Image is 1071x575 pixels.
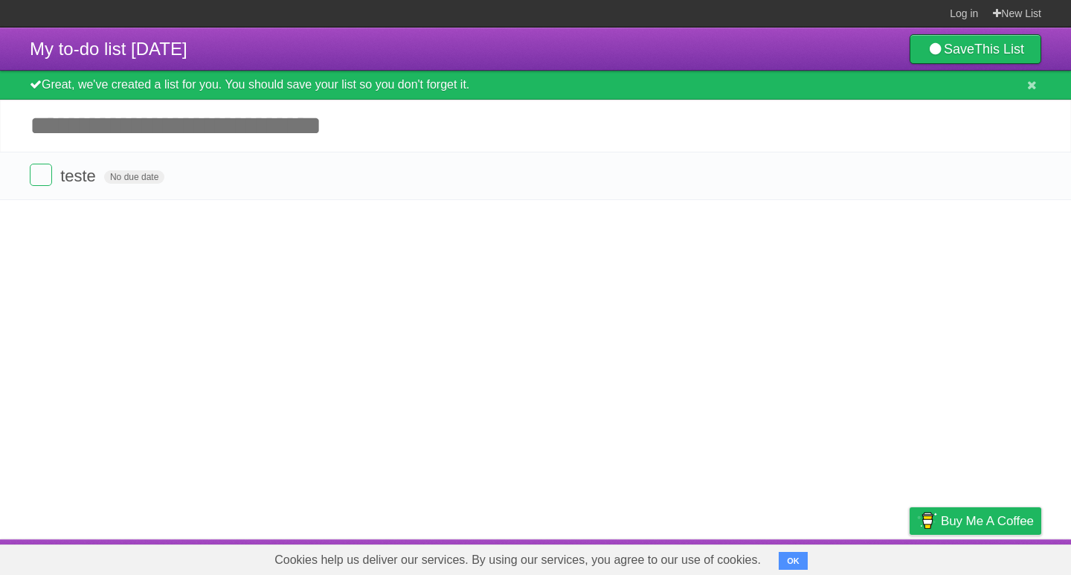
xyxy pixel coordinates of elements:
[974,42,1024,57] b: This List
[60,167,100,185] span: teste
[917,508,937,533] img: Buy me a coffee
[260,545,776,575] span: Cookies help us deliver our services. By using our services, you agree to our use of cookies.
[712,543,743,571] a: About
[890,543,929,571] a: Privacy
[779,552,808,570] button: OK
[30,39,187,59] span: My to-do list [DATE]
[104,170,164,184] span: No due date
[840,543,872,571] a: Terms
[941,508,1034,534] span: Buy me a coffee
[30,164,52,186] label: Done
[948,543,1041,571] a: Suggest a feature
[910,507,1041,535] a: Buy me a coffee
[910,34,1041,64] a: SaveThis List
[761,543,821,571] a: Developers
